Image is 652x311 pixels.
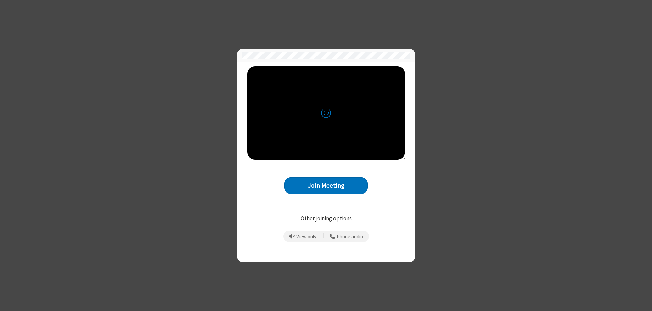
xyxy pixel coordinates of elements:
p: Other joining options [247,214,405,223]
button: Prevent echo when there is already an active mic and speaker in the room. [287,231,319,242]
span: Phone audio [337,234,363,240]
button: Use your phone for mic and speaker while you view the meeting on this device. [327,231,366,242]
button: Join Meeting [284,177,368,194]
span: View only [296,234,316,240]
span: | [323,232,324,241]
